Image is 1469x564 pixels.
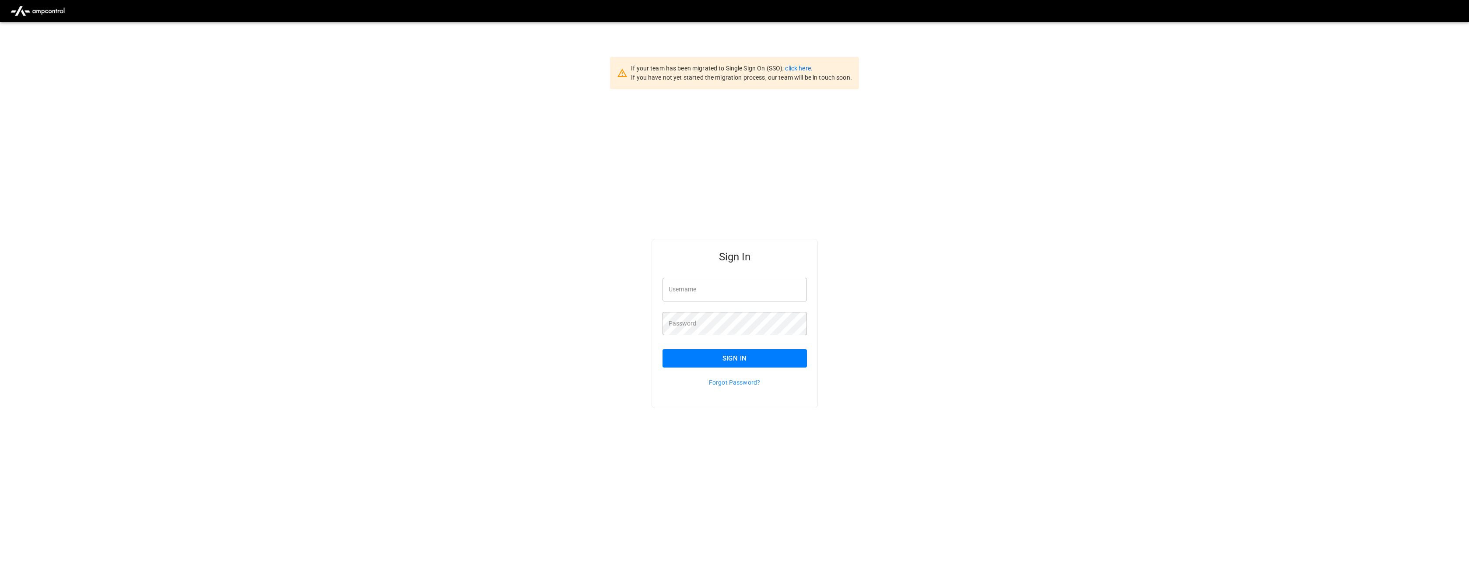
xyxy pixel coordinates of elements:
[7,3,68,19] img: ampcontrol.io logo
[631,74,852,81] span: If you have not yet started the migration process, our team will be in touch soon.
[663,349,807,368] button: Sign In
[663,250,807,264] h5: Sign In
[663,378,807,387] p: Forgot Password?
[631,65,785,72] span: If your team has been migrated to Single Sign On (SSO),
[785,65,812,72] a: click here.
